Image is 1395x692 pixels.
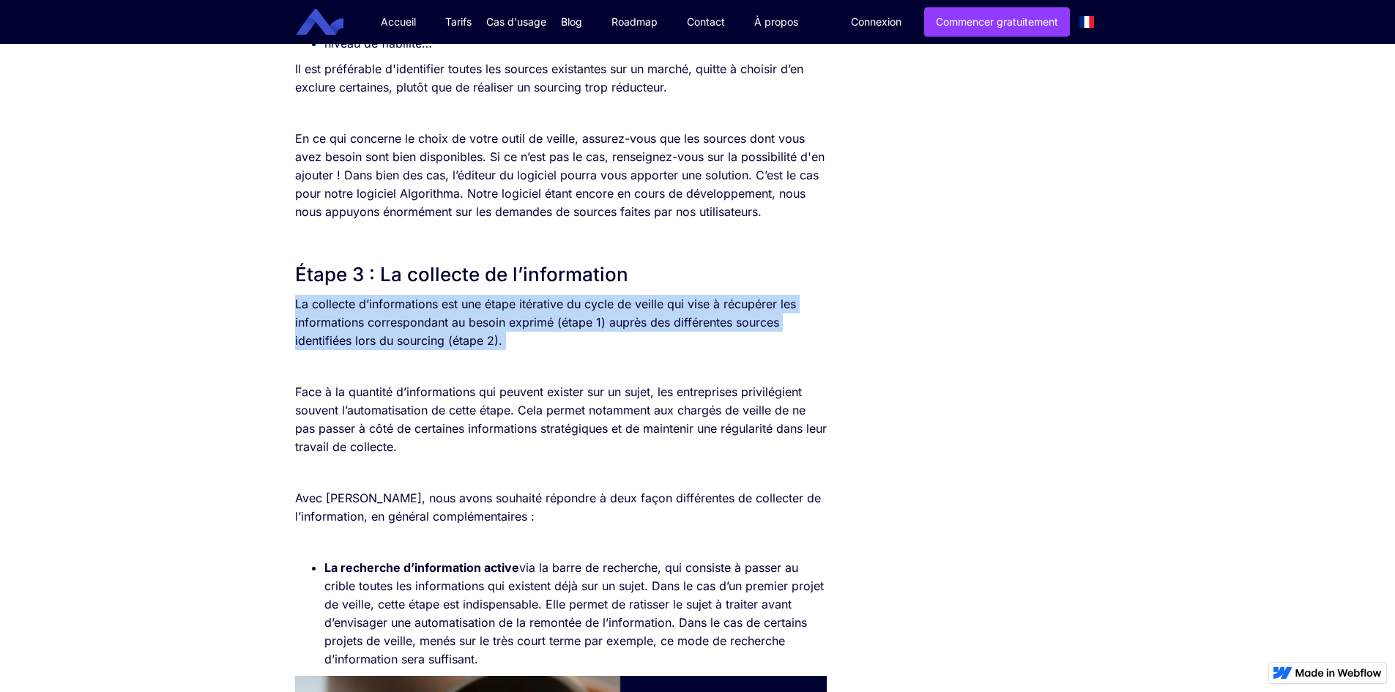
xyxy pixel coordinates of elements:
li: via la barre de recherche, qui consiste à passer au crible toutes les informations qui existent d... [324,559,827,669]
p: La collecte d’informations est une étape itérative du cycle de veille qui vise à récupérer les in... [295,295,827,350]
div: Cas d'usage [486,15,546,29]
p: ‍ [295,464,827,482]
a: Connexion [840,8,912,36]
p: En ce qui concerne le choix de votre outil de veille, assurez-vous que les sources dont vous avez... [295,130,827,221]
p: ‍ [295,104,827,122]
p: Avec [PERSON_NAME], nous avons souhaité répondre à deux façon différentes de collecter de l’infor... [295,489,827,526]
strong: La recherche d’information active [324,560,519,575]
a: Commencer gratuitement [924,7,1070,37]
p: ‍ [295,533,827,551]
img: Made in Webflow [1295,669,1382,677]
p: ‍ [295,228,827,247]
p: Face à la quantité d’informations qui peuvent exister sur un sujet, les entreprises privilégient ... [295,383,827,456]
p: Il est préférable d'identifier toutes les sources existantes sur un marché, quitte à choisir d’en... [295,60,827,97]
a: home [307,9,354,36]
p: ‍ [295,357,827,376]
h2: Étape 3 : La collecte de l’information [295,261,827,288]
